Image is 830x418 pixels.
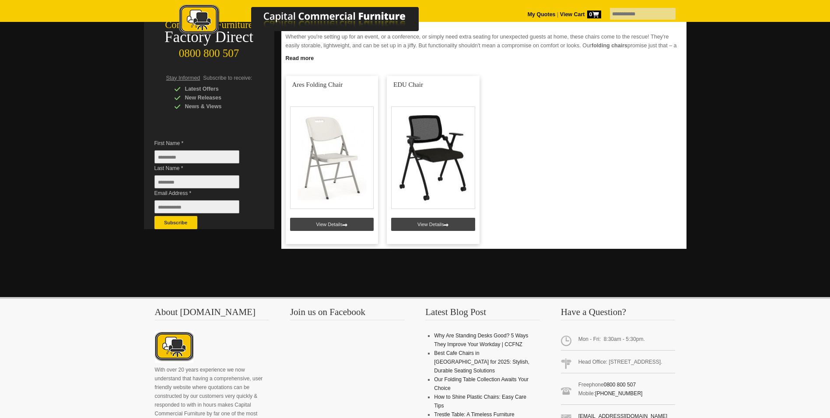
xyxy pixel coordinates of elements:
[154,164,252,173] span: Last Name *
[144,31,274,43] div: Factory Direct
[174,93,257,102] div: New Releases
[558,11,601,18] a: View Cart0
[203,75,252,81] span: Subscribe to receive:
[587,11,601,18] span: 0
[154,175,239,188] input: Last Name *
[166,75,200,81] span: Stay Informed
[155,331,193,363] img: About CCFNZ Logo
[154,139,252,148] span: First Name *
[154,150,239,163] input: First Name *
[174,85,257,93] div: Latest Offers
[604,382,636,388] a: 0800 800 507
[434,333,528,347] a: Why Are Standing Desks Good? 5 Ways They Improve Your Workday | CCFNZ
[155,308,270,320] h3: About [DOMAIN_NAME]
[528,11,556,18] a: My Quotes
[434,394,526,409] a: How to Shine Plastic Chairs: Easy Care Tips
[434,376,529,391] a: Our Folding Table Collection Awaits Your Choice
[560,11,601,18] strong: View Cart
[174,102,257,111] div: News & Views
[144,19,274,31] div: Commercial Furniture
[144,43,274,60] div: 0800 800 507
[561,354,676,373] span: Head Office: [STREET_ADDRESS].
[561,331,676,351] span: Mon - Fri: 8:30am - 5:30pm.
[154,216,197,229] button: Subscribe
[434,350,529,374] a: Best Cafe Chairs in [GEOGRAPHIC_DATA] for 2025: Stylish, Durable Seating Solutions
[290,308,405,320] h3: Join us on Facebook
[281,52,686,63] a: Click to read more
[154,200,239,213] input: Email Address *
[561,308,676,320] h3: Have a Question?
[155,4,461,39] a: Capital Commercial Furniture Logo
[286,32,682,59] p: Whether you're setting up for an event, or a conference, or simply need extra seating for unexpec...
[595,390,642,397] a: [PHONE_NUMBER]
[592,43,627,49] strong: folding chairs
[561,377,676,405] span: Freephone Mobile:
[425,308,540,320] h3: Latest Blog Post
[155,4,461,36] img: Capital Commercial Furniture Logo
[154,189,252,198] span: Email Address *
